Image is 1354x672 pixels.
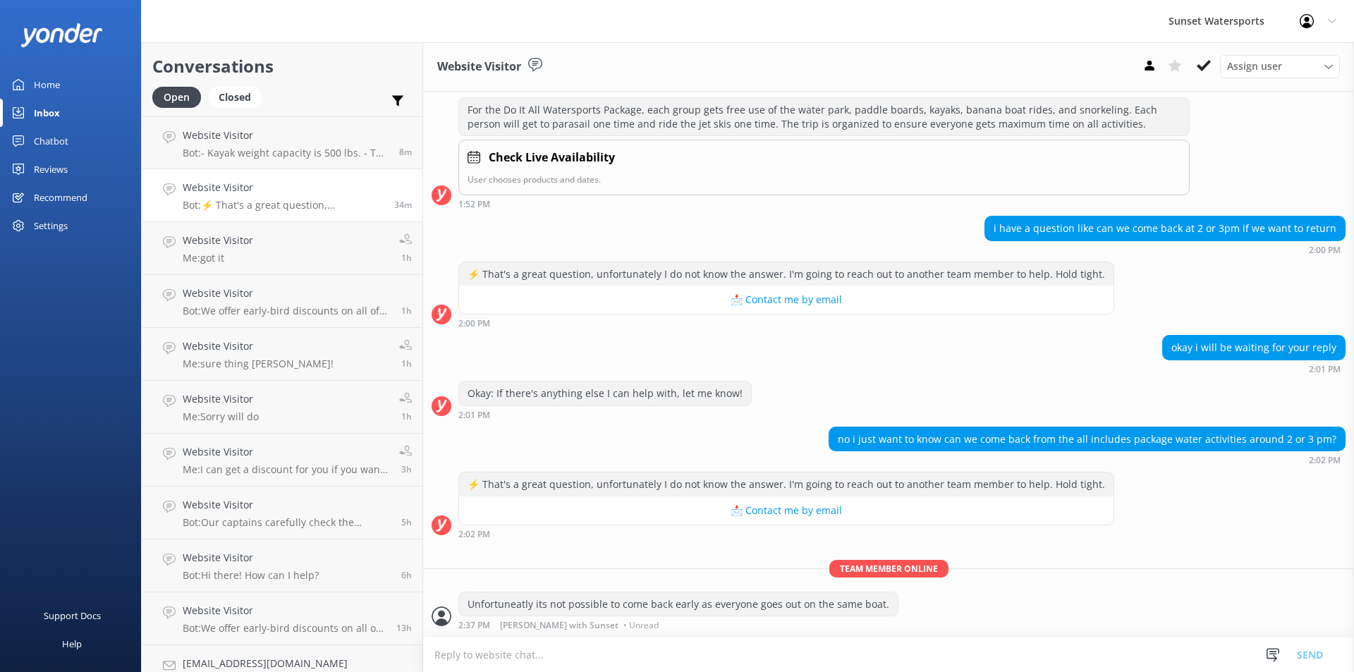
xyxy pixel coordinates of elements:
span: 01:28pm 10-Aug-2025 (UTC -05:00) America/Cancun [399,146,412,158]
strong: 2:01 PM [458,411,490,420]
h4: Website Visitor [183,286,391,301]
h3: Website Visitor [437,58,521,76]
div: Home [34,71,60,99]
h4: Website Visitor [183,391,259,407]
span: 07:46am 10-Aug-2025 (UTC -05:00) America/Cancun [401,516,412,528]
div: 01:01pm 10-Aug-2025 (UTC -05:00) America/Cancun [1162,364,1346,374]
div: 12:52pm 10-Aug-2025 (UTC -05:00) America/Cancun [458,199,1190,209]
span: 11:46am 10-Aug-2025 (UTC -05:00) America/Cancun [401,410,412,422]
p: Bot: We offer early-bird discounts on all of our morning trips. When you book direct, we guarante... [183,622,386,635]
a: Open [152,89,208,104]
span: 06:57am 10-Aug-2025 (UTC -05:00) America/Cancun [401,569,412,581]
div: 01:02pm 10-Aug-2025 (UTC -05:00) America/Cancun [458,529,1114,539]
p: Bot: Our captains carefully check the weather on the day of your trip. If conditions are unsafe, ... [183,516,391,529]
button: 📩 Contact me by email [459,286,1114,314]
div: For the Do It All Watersports Package, each group gets free use of the water park, paddle boards,... [459,98,1189,135]
div: 01:00pm 10-Aug-2025 (UTC -05:00) America/Cancun [458,318,1114,328]
p: Me: got it [183,252,253,264]
a: Website VisitorBot:Our captains carefully check the weather on the day of your trip. If condition... [142,487,422,539]
a: Website VisitorBot:We offer early-bird discounts on all of our morning trips. When you book direc... [142,275,422,328]
strong: 2:01 PM [1309,365,1341,374]
div: Okay: If there's anything else I can help with, let me know! [459,381,751,405]
a: Website VisitorMe:sure thing [PERSON_NAME]!1h [142,328,422,381]
div: Help [62,630,82,658]
a: Website VisitorBot:- Kayak weight capacity is 500 lbs. - The Jet Ski Tour has a combined rider we... [142,116,422,169]
h2: Conversations [152,53,412,80]
a: Website VisitorBot:⚡ That's a great question, unfortunately I do not know the answer. I'm going t... [142,169,422,222]
div: ⚡ That's a great question, unfortunately I do not know the answer. I'm going to reach out to anot... [459,262,1114,286]
a: Closed [208,89,269,104]
h4: Website Visitor [183,128,389,143]
span: 01:02pm 10-Aug-2025 (UTC -05:00) America/Cancun [394,199,412,211]
h4: Website Visitor [183,444,389,460]
p: Me: Sorry will do [183,410,259,423]
p: Me: sure thing [PERSON_NAME]! [183,358,334,370]
div: Support Docs [44,601,101,630]
h4: Check Live Availability [489,149,615,167]
div: Settings [34,212,68,240]
a: Website VisitorMe:got it1h [142,222,422,275]
strong: 2:02 PM [458,530,490,539]
div: Inbox [34,99,60,127]
button: 📩 Contact me by email [459,496,1114,525]
span: 12:32pm 10-Aug-2025 (UTC -05:00) America/Cancun [401,252,412,264]
div: 01:37pm 10-Aug-2025 (UTC -05:00) America/Cancun [458,620,898,630]
p: User chooses products and dates. [468,173,1181,186]
div: ⚡ That's a great question, unfortunately I do not know the answer. I'm going to reach out to anot... [459,472,1114,496]
span: 12:10pm 10-Aug-2025 (UTC -05:00) America/Cancun [401,305,412,317]
p: Me: I can get a discount for you if you want to go in the morning. Please give me a call at [PHON... [183,463,389,476]
h4: Website Visitor [183,233,253,248]
p: Bot: Hi there! How can I help? [183,569,319,582]
h4: Website Visitor [183,550,319,566]
strong: 2:00 PM [1309,246,1341,255]
strong: 1:52 PM [458,200,490,209]
span: 10:01am 10-Aug-2025 (UTC -05:00) America/Cancun [401,463,412,475]
h4: Website Visitor [183,497,391,513]
h4: Website Visitor [183,180,384,195]
span: Team member online [829,560,949,578]
a: Website VisitorMe:I can get a discount for you if you want to go in the morning. Please give me a... [142,434,422,487]
a: Website VisitorMe:Sorry will do1h [142,381,422,434]
p: Bot: ⚡ That's a great question, unfortunately I do not know the answer. I'm going to reach out to... [183,199,384,212]
p: Bot: We offer early-bird discounts on all of our morning trips. When you book direct, we guarante... [183,305,391,317]
h4: Website Visitor [183,603,386,618]
strong: 2:00 PM [458,319,490,328]
p: Bot: - Kayak weight capacity is 500 lbs. - The Jet Ski Tour has a combined rider weight limit of ... [183,147,389,159]
div: Assign User [1220,55,1340,78]
div: okay i will be waiting for your reply [1163,336,1345,360]
div: 01:01pm 10-Aug-2025 (UTC -05:00) America/Cancun [458,410,752,420]
h4: Website Visitor [183,338,334,354]
h4: [EMAIL_ADDRESS][DOMAIN_NAME] [183,656,386,671]
div: i have a question like can we come back at 2 or 3pm if we want to return [985,216,1345,240]
div: Reviews [34,155,68,183]
strong: 2:02 PM [1309,456,1341,465]
span: 12:20am 10-Aug-2025 (UTC -05:00) America/Cancun [396,622,412,634]
div: 01:00pm 10-Aug-2025 (UTC -05:00) America/Cancun [984,245,1346,255]
span: • Unread [623,621,659,630]
a: Website VisitorBot:Hi there! How can I help?6h [142,539,422,592]
a: Website VisitorBot:We offer early-bird discounts on all of our morning trips. When you book direc... [142,592,422,645]
div: Open [152,87,201,108]
span: Assign user [1227,59,1282,74]
div: Unfortuneatly its not possible to come back early as everyone goes out on the same boat. [459,592,898,616]
div: no i just want to know can we come back from the all includes package water activities around 2 o... [829,427,1345,451]
img: yonder-white-logo.png [21,23,102,47]
span: 11:50am 10-Aug-2025 (UTC -05:00) America/Cancun [401,358,412,369]
div: Closed [208,87,262,108]
div: Chatbot [34,127,68,155]
div: Recommend [34,183,87,212]
strong: 2:37 PM [458,621,490,630]
span: [PERSON_NAME] with Sunset [500,621,618,630]
div: 01:02pm 10-Aug-2025 (UTC -05:00) America/Cancun [829,455,1346,465]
